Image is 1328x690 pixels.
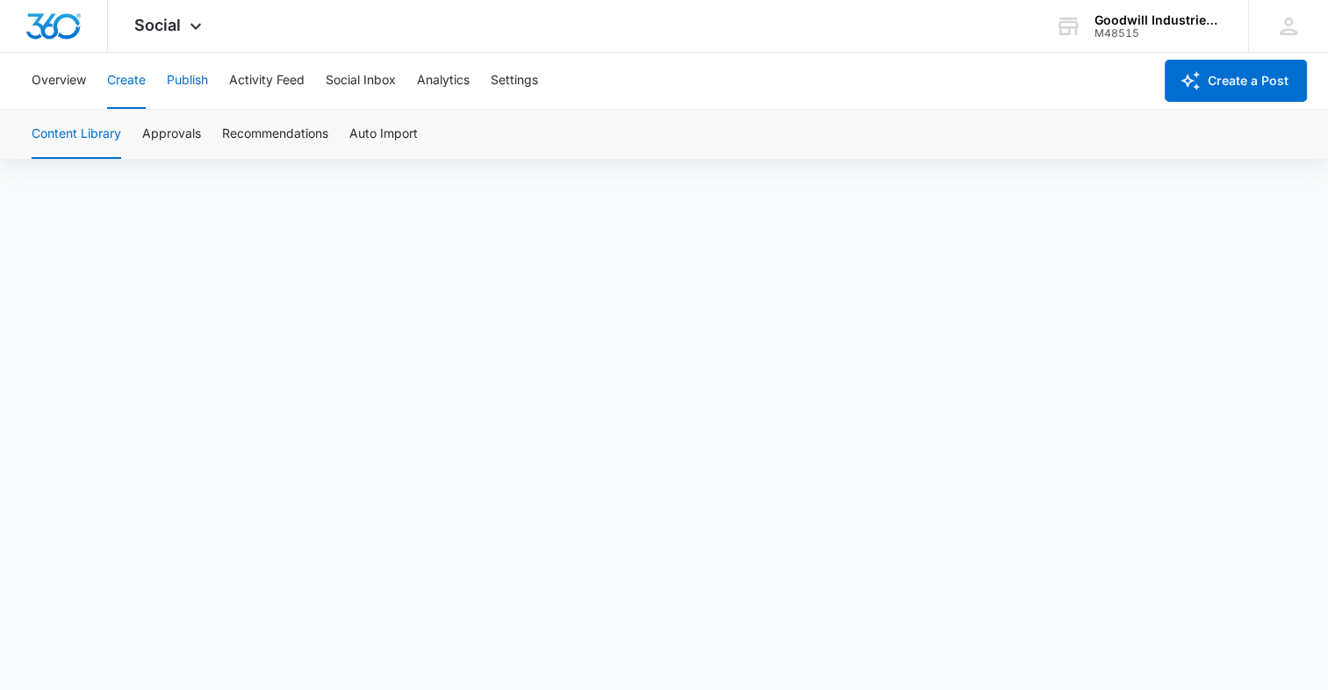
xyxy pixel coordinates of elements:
button: Recommendations [222,110,328,159]
button: Auto Import [349,110,418,159]
div: account id [1095,27,1223,40]
div: account name [1095,13,1223,27]
button: Analytics [417,53,470,109]
button: Publish [167,53,208,109]
button: Social Inbox [326,53,396,109]
span: Social [134,16,181,34]
button: Activity Feed [229,53,305,109]
button: Create a Post [1165,60,1307,102]
button: Approvals [142,110,201,159]
button: Content Library [32,110,121,159]
button: Overview [32,53,86,109]
button: Settings [491,53,538,109]
button: Create [107,53,146,109]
